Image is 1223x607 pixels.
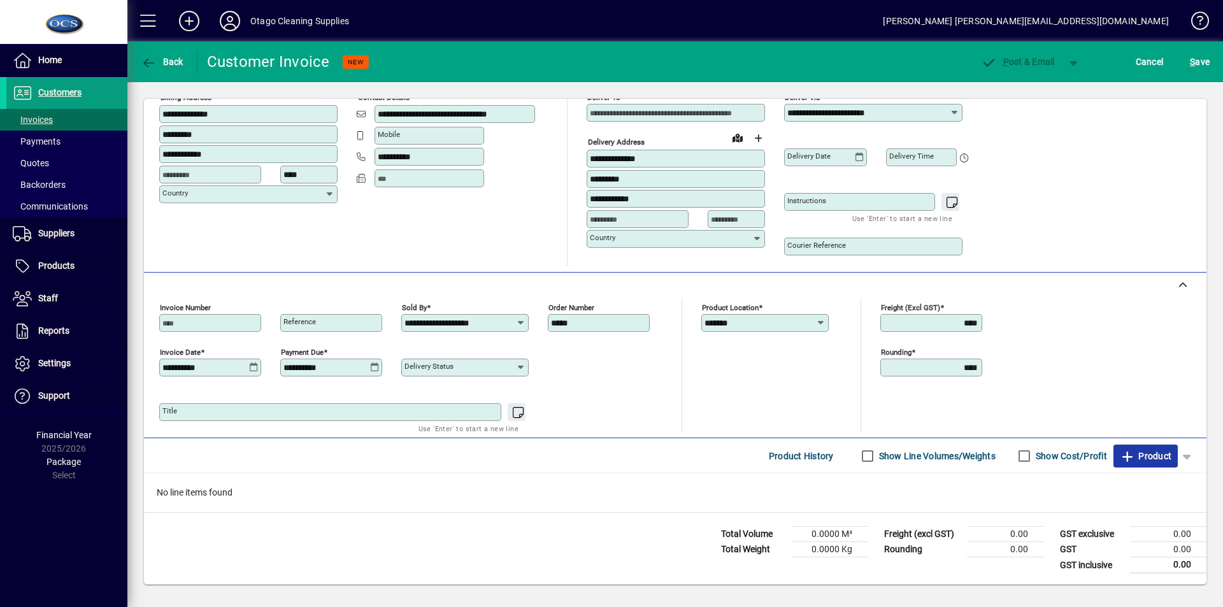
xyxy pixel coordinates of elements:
a: Support [6,380,127,412]
a: Quotes [6,152,127,174]
mat-label: Mobile [378,130,400,139]
a: Products [6,250,127,282]
span: Package [46,457,81,467]
span: NEW [348,58,364,66]
mat-label: Product location [702,303,759,312]
a: Payments [6,131,127,152]
span: Product History [769,446,834,466]
td: Total Weight [715,542,791,557]
span: Quotes [13,158,49,168]
mat-label: Delivery time [889,152,934,161]
td: GST [1054,542,1130,557]
a: Settings [6,348,127,380]
a: Suppliers [6,218,127,250]
span: Payments [13,136,61,146]
button: Product [1113,445,1178,468]
mat-label: Order number [548,303,594,312]
mat-label: Invoice date [160,348,201,357]
label: Show Line Volumes/Weights [876,450,996,462]
td: 0.00 [967,527,1043,542]
button: Copy to Delivery address [320,83,341,104]
span: P [1003,57,1009,67]
span: Cancel [1136,52,1164,72]
span: ave [1190,52,1210,72]
mat-label: Country [162,189,188,197]
a: Communications [6,196,127,217]
a: Staff [6,283,127,315]
a: Knowledge Base [1182,3,1207,44]
td: Freight (excl GST) [878,527,967,542]
mat-hint: Use 'Enter' to start a new line [852,211,952,225]
mat-hint: Use 'Enter' to start a new line [418,421,519,436]
span: Product [1120,446,1171,466]
div: No line items found [144,473,1206,512]
div: [PERSON_NAME] [PERSON_NAME][EMAIL_ADDRESS][DOMAIN_NAME] [883,11,1169,31]
span: Support [38,390,70,401]
span: Products [38,261,75,271]
span: ost & Email [981,57,1055,67]
td: 0.0000 Kg [791,542,868,557]
td: GST exclusive [1054,527,1130,542]
a: View on map [300,83,320,103]
td: 0.00 [1130,542,1206,557]
td: Rounding [878,542,967,557]
button: Back [138,50,187,73]
a: View on map [727,127,748,148]
button: Profile [210,10,250,32]
button: Add [169,10,210,32]
div: Customer Invoice [207,52,330,72]
button: Choose address [748,128,768,148]
mat-label: Delivery date [787,152,831,161]
mat-label: Courier Reference [787,241,846,250]
td: GST inclusive [1054,557,1130,573]
span: Communications [13,201,88,211]
mat-label: Invoice number [160,303,211,312]
mat-label: Freight (excl GST) [881,303,940,312]
td: 0.00 [1130,557,1206,573]
span: Back [141,57,183,67]
mat-label: Reference [283,317,316,326]
a: Backorders [6,174,127,196]
button: Product History [764,445,839,468]
span: Staff [38,293,58,303]
span: Reports [38,325,69,336]
span: Financial Year [36,430,92,440]
span: Home [38,55,62,65]
td: 0.00 [967,542,1043,557]
button: Save [1187,50,1213,73]
mat-label: Rounding [881,348,912,357]
mat-label: Payment due [281,348,324,357]
div: Otago Cleaning Supplies [250,11,349,31]
mat-label: Instructions [787,196,826,205]
app-page-header-button: Back [127,50,197,73]
mat-label: Country [590,233,615,242]
span: Backorders [13,180,66,190]
a: Invoices [6,109,127,131]
span: Invoices [13,115,53,125]
label: Show Cost/Profit [1033,450,1107,462]
span: S [1190,57,1195,67]
a: Reports [6,315,127,347]
mat-label: Sold by [402,303,427,312]
mat-label: Title [162,406,177,415]
td: Total Volume [715,527,791,542]
span: Settings [38,358,71,368]
span: Suppliers [38,228,75,238]
span: Customers [38,87,82,97]
mat-label: Delivery status [404,362,454,371]
button: Post & Email [975,50,1061,73]
button: Cancel [1133,50,1167,73]
a: Home [6,45,127,76]
td: 0.00 [1130,527,1206,542]
td: 0.0000 M³ [791,527,868,542]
